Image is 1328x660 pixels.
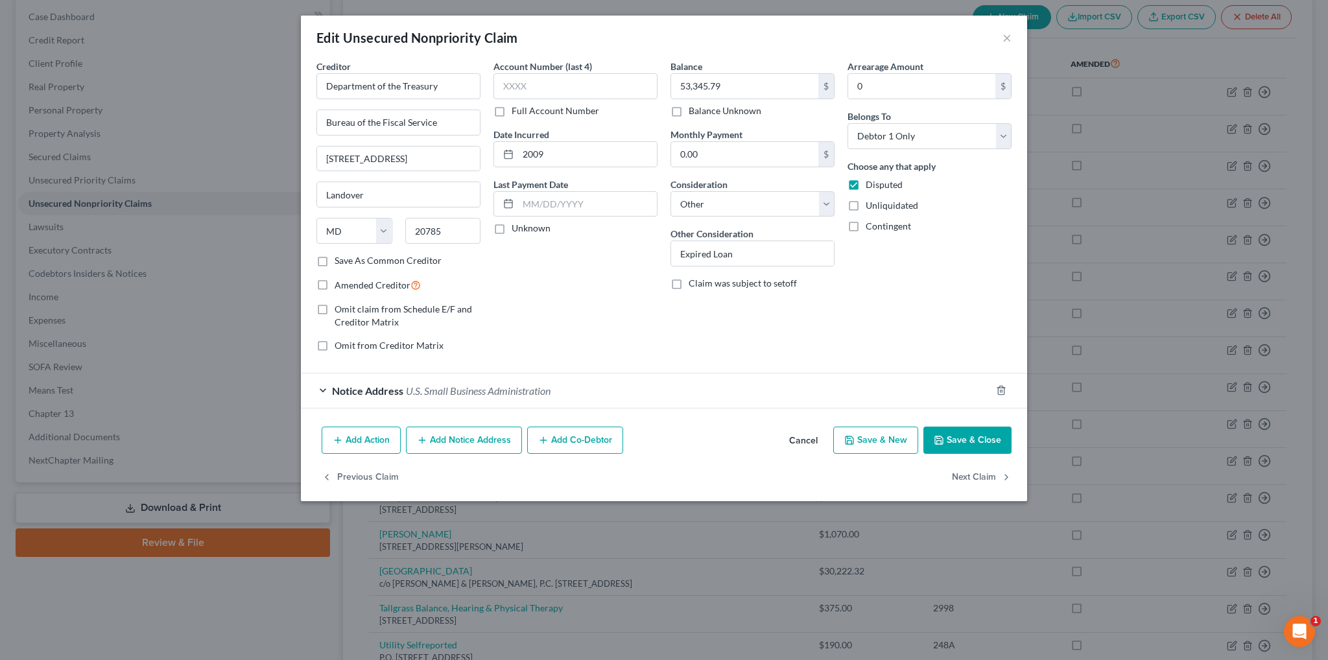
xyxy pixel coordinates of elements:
input: Search creditor by name... [316,73,480,99]
label: Balance Unknown [689,104,761,117]
button: Add Action [322,427,401,454]
button: × [1002,30,1012,45]
span: Contingent [866,220,911,231]
input: MM/DD/YYYY [518,142,657,167]
input: Enter zip... [405,218,481,244]
input: MM/DD/YYYY [518,192,657,217]
button: Add Co-Debtor [527,427,623,454]
label: Monthly Payment [670,128,742,141]
input: Apt, Suite, etc... [317,147,480,171]
label: Account Number (last 4) [493,60,592,73]
span: Amended Creditor [335,279,410,290]
button: Previous Claim [322,464,399,491]
span: Claim was subject to setoff [689,277,797,289]
label: Date Incurred [493,128,549,141]
input: Enter address... [317,110,480,135]
input: 0.00 [671,142,818,167]
span: Disputed [866,179,903,190]
div: $ [818,142,834,167]
div: Edit Unsecured Nonpriority Claim [316,29,518,47]
span: Belongs To [848,111,891,122]
button: Cancel [779,428,828,454]
input: XXXX [493,73,658,99]
input: Specify... [671,241,834,266]
button: Next Claim [952,464,1012,491]
span: Omit claim from Schedule E/F and Creditor Matrix [335,303,472,327]
input: 0.00 [671,74,818,99]
span: U.S. Small Business Administration [406,384,551,397]
label: Choose any that apply [848,159,936,173]
span: Creditor [316,61,351,72]
label: Last Payment Date [493,178,568,191]
span: Unliquidated [866,200,918,211]
label: Consideration [670,178,728,191]
label: Unknown [512,222,551,235]
iframe: Intercom live chat [1284,616,1315,647]
input: 0.00 [848,74,995,99]
button: Add Notice Address [406,427,522,454]
span: Notice Address [332,384,403,397]
div: $ [995,74,1011,99]
label: Other Consideration [670,227,753,241]
label: Arrearage Amount [848,60,923,73]
button: Save & New [833,427,918,454]
label: Save As Common Creditor [335,254,442,267]
span: Omit from Creditor Matrix [335,340,444,351]
label: Balance [670,60,702,73]
div: $ [818,74,834,99]
button: Save & Close [923,427,1012,454]
input: Enter city... [317,182,480,207]
label: Full Account Number [512,104,599,117]
span: 1 [1310,616,1321,626]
